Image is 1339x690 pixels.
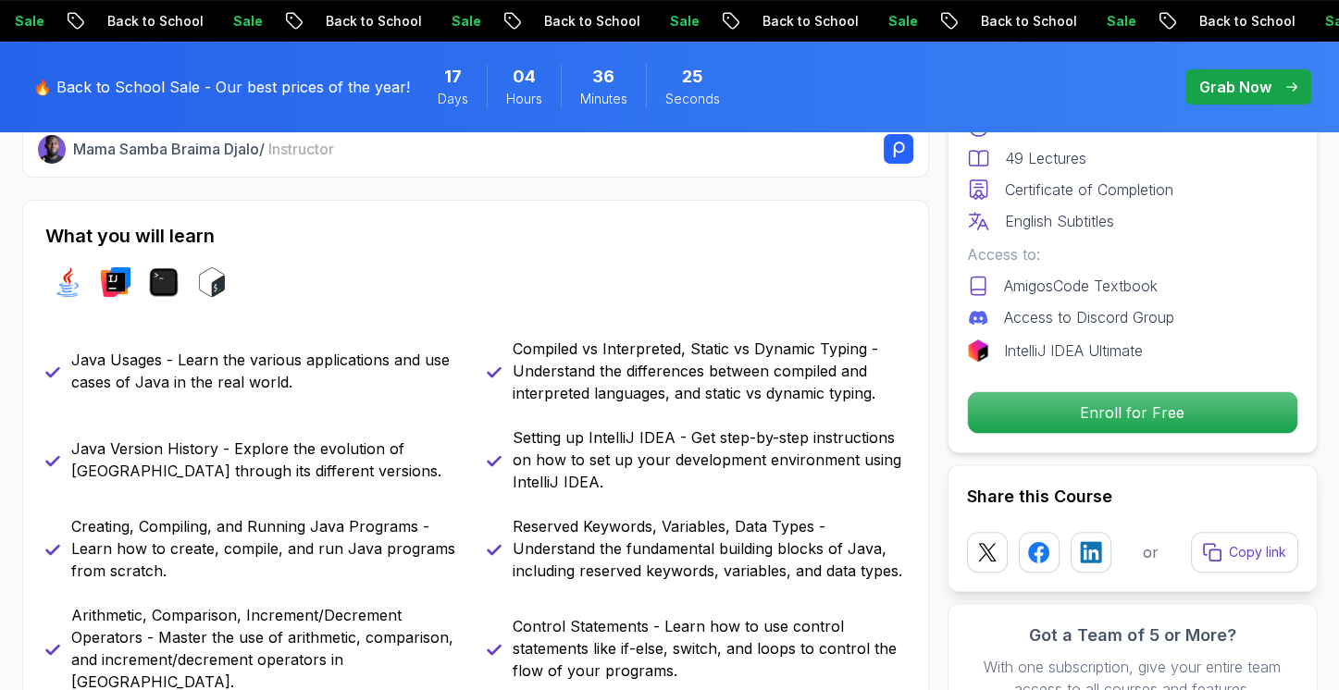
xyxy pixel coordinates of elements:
[424,12,483,31] p: Sale
[45,223,906,249] h2: What you will learn
[298,12,424,31] p: Back to School
[580,90,627,108] span: Minutes
[1004,306,1174,328] p: Access to Discord Group
[665,90,720,108] span: Seconds
[1191,532,1298,573] button: Copy link
[1005,210,1114,232] p: English Subtitles
[506,90,542,108] span: Hours
[967,391,1298,434] button: Enroll for Free
[71,437,465,482] p: Java Version History - Explore the evolution of [GEOGRAPHIC_DATA] through its different versions.
[513,515,906,582] p: Reserved Keywords, Variables, Data Types - Understand the fundamental building blocks of Java, in...
[516,12,642,31] p: Back to School
[682,64,703,90] span: 25 Seconds
[642,12,701,31] p: Sale
[1004,275,1158,297] p: AmigosCode Textbook
[444,64,462,90] span: 17 Days
[967,243,1298,265] p: Access to:
[71,349,465,393] p: Java Usages - Learn the various applications and use cases of Java in the real world.
[513,338,906,404] p: Compiled vs Interpreted, Static vs Dynamic Typing - Understand the differences between compiled a...
[1005,147,1086,169] p: 49 Lectures
[1079,12,1138,31] p: Sale
[1004,339,1143,362] p: IntelliJ IDEA Ultimate
[53,267,82,297] img: java logo
[71,515,465,582] p: Creating, Compiling, and Running Java Programs - Learn how to create, compile, and run Java progr...
[73,138,334,160] p: Mama Samba Braima Djalo /
[735,12,861,31] p: Back to School
[1143,541,1159,563] p: or
[205,12,265,31] p: Sale
[968,392,1297,433] p: Enroll for Free
[967,339,989,362] img: jetbrains logo
[1172,12,1297,31] p: Back to School
[513,426,906,493] p: Setting up IntelliJ IDEA - Get step-by-step instructions on how to set up your development enviro...
[967,622,1298,648] h3: Got a Team of 5 or More?
[438,90,468,108] span: Days
[513,615,906,682] p: Control Statements - Learn how to use control statements like if-else, switch, and loops to contr...
[80,12,205,31] p: Back to School
[149,267,179,297] img: terminal logo
[33,76,410,98] p: 🔥 Back to School Sale - Our best prices of the year!
[197,267,227,297] img: bash logo
[268,140,334,158] span: Instructor
[1229,543,1286,561] p: Copy link
[861,12,920,31] p: Sale
[592,64,614,90] span: 36 Minutes
[1199,76,1271,98] p: Grab Now
[101,267,130,297] img: intellij logo
[1005,179,1173,201] p: Certificate of Completion
[38,135,67,164] img: Nelson Djalo
[513,64,536,90] span: 4 Hours
[967,484,1298,510] h2: Share this Course
[953,12,1079,31] p: Back to School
